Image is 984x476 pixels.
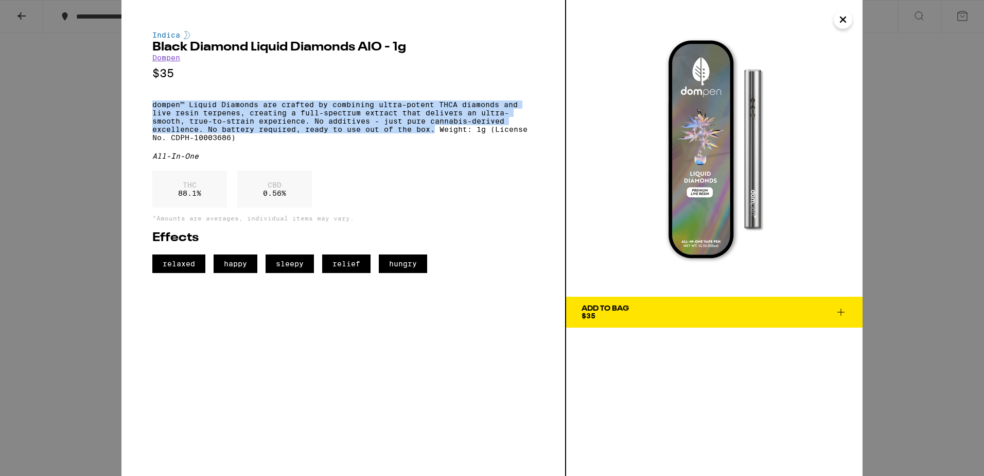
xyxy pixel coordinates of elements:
[152,41,534,54] h2: Black Diamond Liquid Diamonds AIO - 1g
[152,54,180,62] a: Dompen
[152,171,227,208] div: 88.1 %
[266,254,314,273] span: sleepy
[582,312,595,320] span: $35
[834,10,852,29] button: Close
[566,297,863,328] button: Add To Bag$35
[263,181,286,189] p: CBD
[582,305,629,312] div: Add To Bag
[214,254,257,273] span: happy
[379,254,427,273] span: hungry
[152,254,205,273] span: relaxed
[178,181,201,189] p: THC
[322,254,371,273] span: relief
[152,232,534,244] h2: Effects
[237,171,312,208] div: 0.56 %
[152,100,534,142] p: dompen™ Liquid Diamonds are crafted by combining ultra-potent THCA diamonds and live resin terpen...
[152,215,534,222] p: *Amounts are averages, individual items may vary.
[6,7,74,15] span: Hi. Need any help?
[152,67,534,80] p: $35
[152,31,534,39] div: Indica
[184,31,190,39] img: indicaColor.svg
[152,152,534,160] div: All-In-One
